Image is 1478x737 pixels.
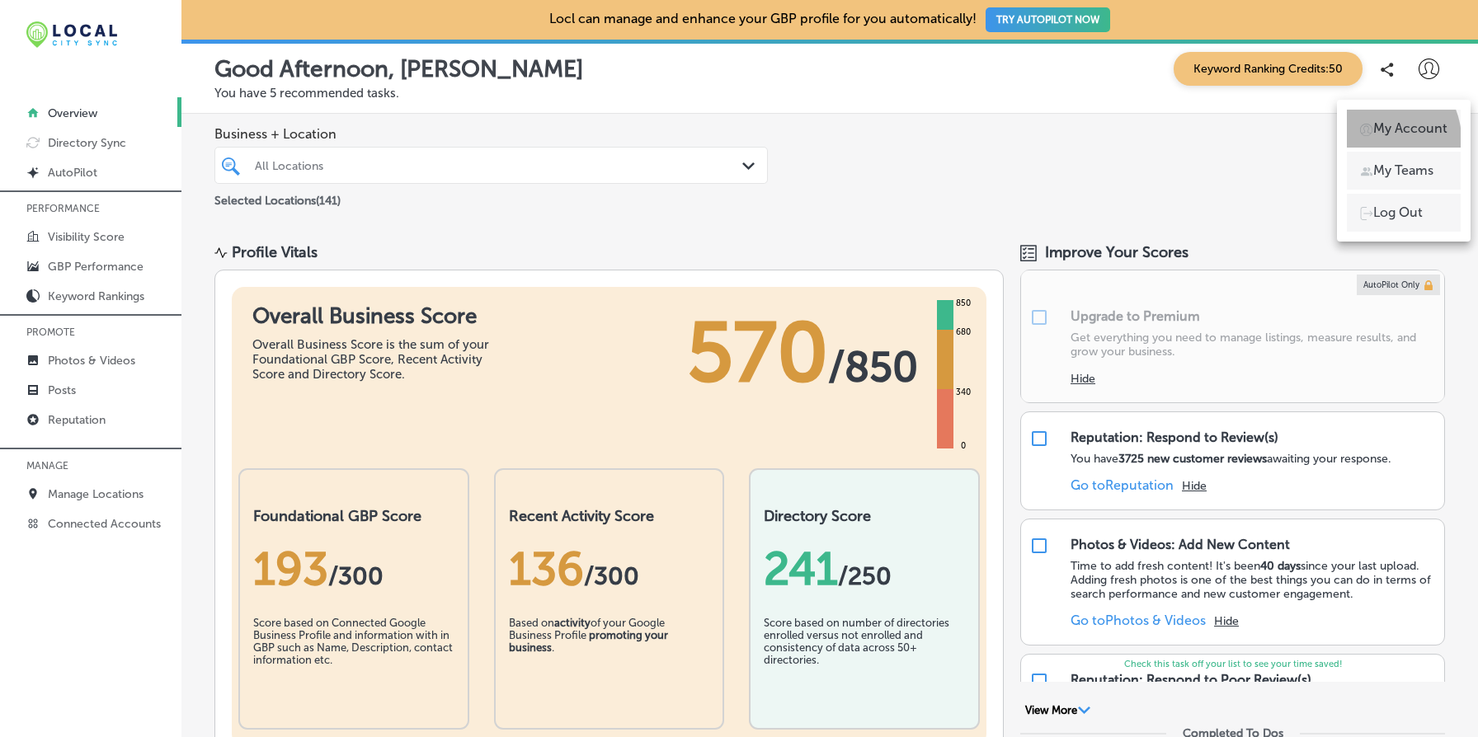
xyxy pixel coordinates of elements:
p: My Account [1373,119,1447,138]
p: Manage Locations [48,487,144,501]
p: Log Out [1373,203,1423,223]
p: Overview [48,106,97,120]
p: Keyword Rankings [48,289,144,303]
p: Directory Sync [48,136,126,150]
p: Connected Accounts [48,517,161,531]
a: Log Out [1347,194,1461,232]
p: Posts [48,383,76,397]
p: Reputation [48,413,106,427]
img: 12321ecb-abad-46dd-be7f-2600e8d3409flocal-city-sync-logo-rectangle.png [26,21,117,48]
button: TRY AUTOPILOT NOW [986,7,1110,32]
a: My Teams [1347,152,1461,190]
p: Photos & Videos [48,354,135,368]
a: My Account [1347,110,1461,148]
p: AutoPilot [48,166,97,180]
p: GBP Performance [48,260,144,274]
p: My Teams [1373,161,1433,181]
p: Visibility Score [48,230,125,244]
